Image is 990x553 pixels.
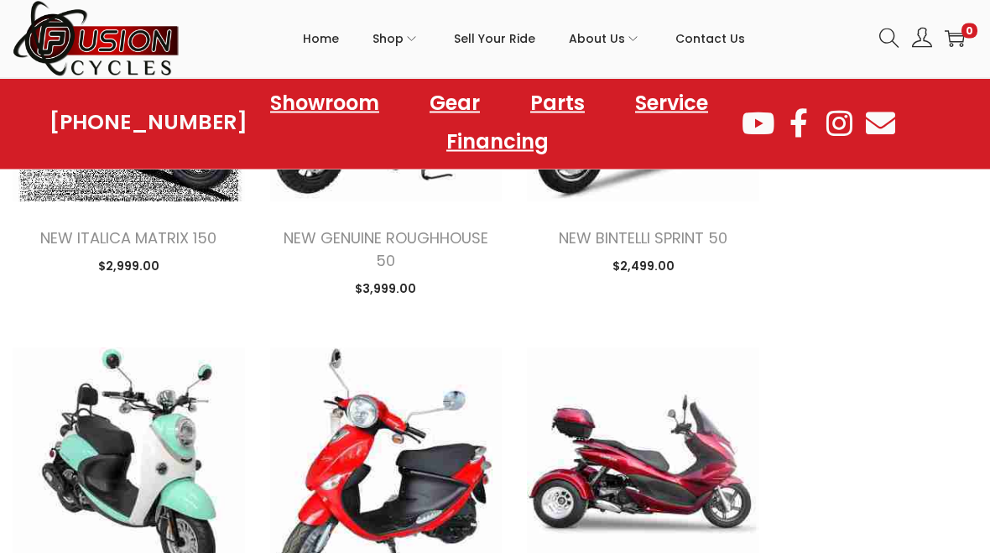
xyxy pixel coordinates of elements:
span: Contact Us [675,18,745,60]
span: About Us [569,18,625,60]
a: 0 [945,29,965,49]
a: Contact Us [675,1,745,76]
span: 3,999.00 [355,281,416,298]
nav: Menu [247,84,739,161]
a: Showroom [253,84,396,123]
span: $ [612,258,620,275]
a: Home [303,1,339,76]
a: [PHONE_NUMBER] [49,111,247,134]
span: 2,499.00 [612,258,675,275]
a: Service [618,84,725,123]
span: Shop [373,18,404,60]
a: Shop [373,1,420,76]
a: NEW GENUINE ROUGHHOUSE 50 [284,228,488,272]
span: Home [303,18,339,60]
a: About Us [569,1,642,76]
a: NEW ITALICA MATRIX 150 [40,228,216,249]
a: Gear [413,84,497,123]
nav: Primary navigation [180,1,867,76]
span: 2,999.00 [98,258,159,275]
span: $ [98,258,106,275]
a: NEW BINTELLI SPRINT 50 [559,228,727,249]
a: Parts [513,84,602,123]
span: Sell Your Ride [454,18,535,60]
a: Financing [430,123,565,161]
span: $ [355,281,362,298]
a: Sell Your Ride [454,1,535,76]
